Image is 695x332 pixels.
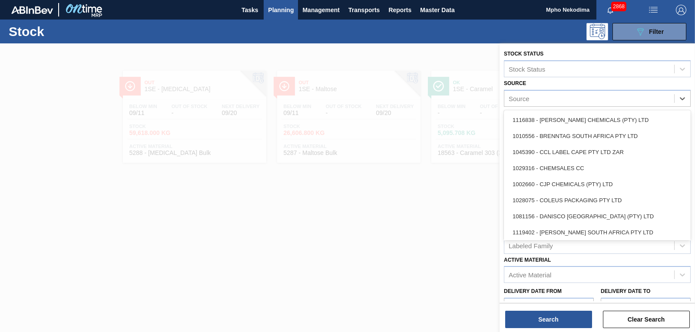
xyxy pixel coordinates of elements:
[504,257,551,263] label: Active Material
[601,298,691,315] input: mm/dd/yyyy
[509,271,551,279] div: Active Material
[504,144,691,160] div: 1045390 - CCL LABEL CAPE PTY LTD ZAR
[388,5,411,15] span: Reports
[504,80,526,86] label: Source
[601,288,650,294] label: Delivery Date to
[596,4,624,16] button: Notifications
[348,5,380,15] span: Transports
[649,28,664,35] span: Filter
[9,26,135,36] h1: Stock
[504,112,691,128] div: 1116838 - [PERSON_NAME] CHEMICALS (PTY) LTD
[504,298,594,315] input: mm/dd/yyyy
[504,208,691,224] div: 1081156 - DANISCO [GEOGRAPHIC_DATA] (PTY) LTD
[504,224,691,240] div: 1119402 - [PERSON_NAME] SOUTH AFRICA PTY LTD
[504,176,691,192] div: 1002660 - CJP CHEMICALS (PTY) LTD
[504,110,539,116] label: Destination
[648,5,659,15] img: userActions
[676,5,686,15] img: Logout
[509,65,545,72] div: Stock Status
[612,23,686,40] button: Filter
[509,242,553,249] div: Labeled Family
[268,5,294,15] span: Planning
[504,51,543,57] label: Stock Status
[420,5,454,15] span: Master Data
[504,288,562,294] label: Delivery Date from
[504,192,691,208] div: 1028075 - COLEUS PACKAGING PTY LTD
[240,5,259,15] span: Tasks
[611,2,626,11] span: 2868
[11,6,53,14] img: TNhmsLtSVTkK8tSr43FrP2fwEKptu5GPRR3wAAAABJRU5ErkJggg==
[586,23,608,40] div: Programming: no user selected
[504,160,691,176] div: 1029316 - CHEMSALES CC
[504,128,691,144] div: 1010556 - BRENNTAG SOUTH AFRICA PTY LTD
[509,95,530,102] div: Source
[302,5,340,15] span: Management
